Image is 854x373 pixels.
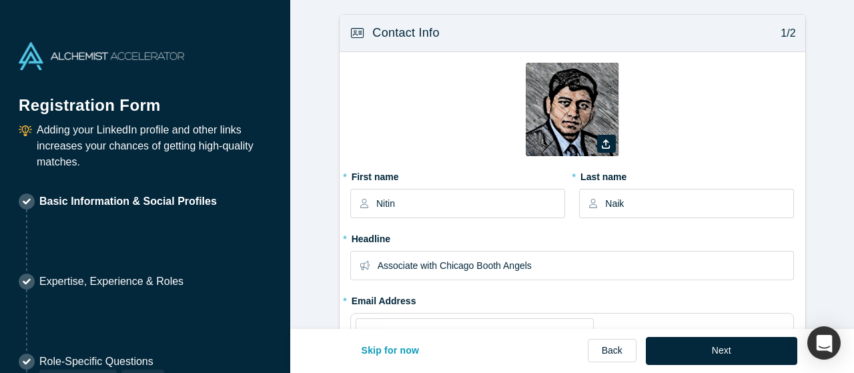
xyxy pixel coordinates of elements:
button: Next [646,337,797,365]
label: First name [350,165,565,184]
input: Partner, CEO [378,252,793,280]
p: Basic Information & Social Profiles [39,194,217,210]
label: Headline [350,228,795,246]
h1: Registration Form [19,79,272,117]
a: Back [588,339,636,362]
img: Alchemist Accelerator Logo [19,42,184,70]
p: Role-Specific Questions [39,354,272,370]
label: Email Address [350,290,416,308]
p: Adding your LinkedIn profile and other links increases your chances of getting high-quality matches. [37,122,272,170]
label: Last name [579,165,794,184]
div: Primary [650,322,685,345]
button: Skip for now [348,337,434,365]
h3: Contact Info [372,24,439,42]
img: Profile user default [526,63,619,156]
p: 1/2 [774,25,796,41]
p: Expertise, Experience & Roles [39,274,183,290]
